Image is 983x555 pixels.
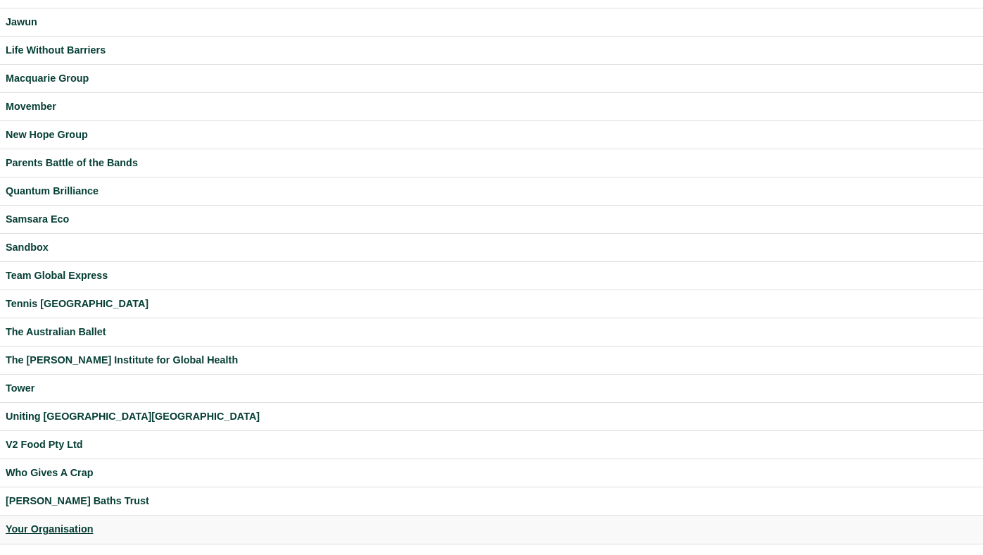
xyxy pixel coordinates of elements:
[6,239,977,256] a: Sandbox
[6,493,977,509] a: [PERSON_NAME] Baths Trust
[6,70,977,87] a: Macquarie Group
[6,409,977,425] a: Uniting [GEOGRAPHIC_DATA][GEOGRAPHIC_DATA]
[6,42,977,58] a: Life Without Barriers
[6,268,977,284] a: Team Global Express
[6,127,977,143] a: New Hope Group
[6,99,977,115] a: Movember
[6,14,977,30] a: Jawun
[6,155,977,171] a: Parents Battle of the Bands
[6,324,977,340] a: The Australian Ballet
[6,296,977,312] a: Tennis [GEOGRAPHIC_DATA]
[6,352,977,368] a: The [PERSON_NAME] Institute for Global Health
[6,211,977,227] a: Samsara Eco
[6,437,977,453] a: V2 Food Pty Ltd
[6,183,977,199] a: Quantum Brilliance
[6,521,977,537] a: Your Organisation
[6,465,977,481] a: Who Gives A Crap
[6,380,977,397] a: Tower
